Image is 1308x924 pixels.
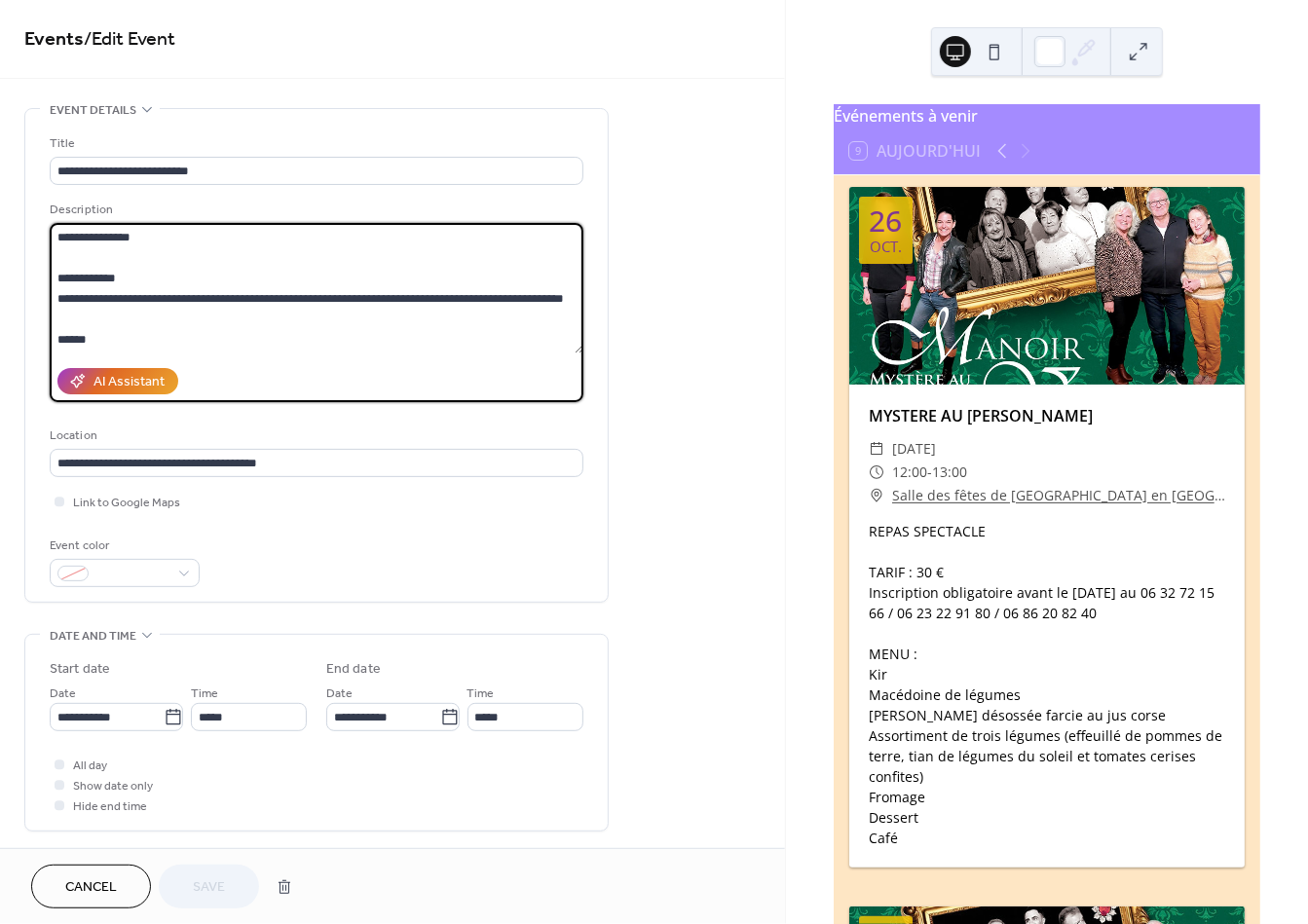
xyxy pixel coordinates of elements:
span: [DATE] [892,437,936,461]
span: Date [326,684,353,705]
span: 13:00 [932,461,967,484]
span: Time [191,684,218,705]
button: Cancel [31,865,151,908]
div: Description [50,200,579,220]
span: All day [73,757,107,777]
span: Cancel [65,878,117,899]
span: Date and time [50,626,136,647]
span: Event details [50,100,136,121]
div: Start date [50,659,110,680]
div: Événements à venir [834,104,1260,128]
div: ​ [869,461,884,484]
span: 12:00 [892,461,927,484]
div: 26 [869,206,902,236]
span: - [927,461,932,484]
span: Hide end time [73,797,147,818]
div: ​ [869,484,884,507]
span: Time [467,684,495,705]
a: Salle des fêtes de [GEOGRAPHIC_DATA] en [GEOGRAPHIC_DATA] [892,484,1225,507]
div: Title [50,133,579,154]
span: Link to Google Maps [73,494,180,514]
div: Event color [50,536,196,556]
div: REPAS SPECTACLE TARIF : 30 € Inscription obligatoire avant le [DATE] au 06 32 72 15 66 / 06 23 22... [849,521,1245,848]
div: AI Assistant [93,373,165,393]
span: / Edit Event [84,21,175,59]
div: oct. [870,240,902,254]
button: AI Assistant [57,368,178,394]
span: Show date only [73,777,153,797]
div: End date [326,659,381,680]
div: Location [50,425,579,446]
span: Date [50,684,76,705]
div: MYSTERE AU [PERSON_NAME] [849,404,1245,427]
a: Events [24,21,84,59]
div: ​ [869,437,884,461]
